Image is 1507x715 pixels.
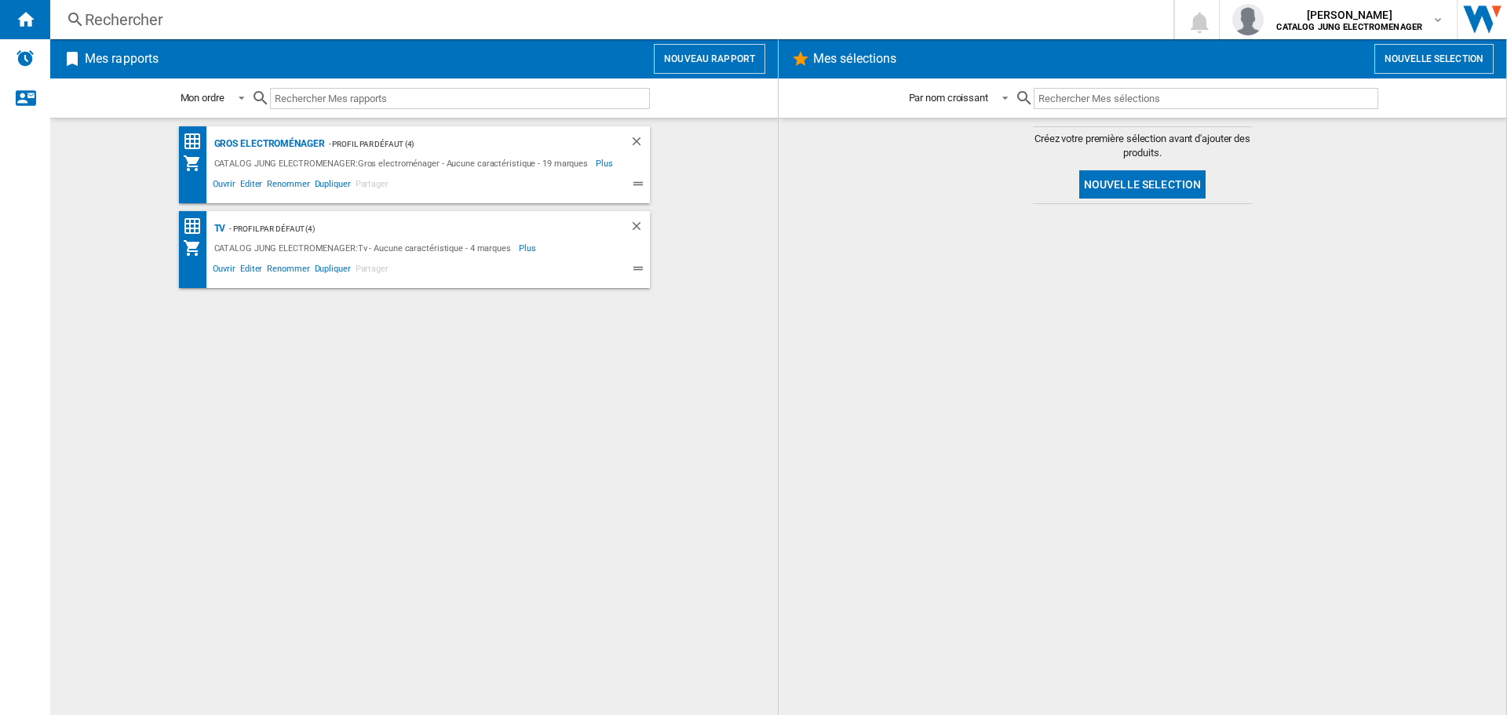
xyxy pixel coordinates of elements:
div: - Profil par défaut (4) [325,134,598,154]
h2: Mes rapports [82,44,162,74]
input: Rechercher Mes sélections [1034,88,1378,109]
span: Renommer [265,261,312,280]
span: Plus [519,239,538,257]
h2: Mes sélections [810,44,899,74]
span: [PERSON_NAME] [1276,7,1422,23]
input: Rechercher Mes rapports [270,88,650,109]
span: Dupliquer [312,261,353,280]
span: Ouvrir [210,177,238,195]
button: Nouvelle selection [1079,170,1206,199]
span: Editer [238,261,265,280]
div: Supprimer [629,134,650,154]
div: Rechercher [85,9,1133,31]
button: Nouvelle selection [1374,44,1494,74]
span: Dupliquer [312,177,353,195]
div: TV [210,219,226,239]
button: Nouveau rapport [654,44,765,74]
div: - Profil par défaut (4) [225,219,597,239]
b: CATALOG JUNG ELECTROMENAGER [1276,22,1422,32]
span: Partager [353,177,391,195]
div: Mon assortiment [183,239,210,257]
div: Mon assortiment [183,154,210,173]
div: Matrice des prix [183,217,210,236]
span: Plus [596,154,615,173]
div: CATALOG JUNG ELECTROMENAGER:Tv - Aucune caractéristique - 4 marques [210,239,519,257]
span: Renommer [265,177,312,195]
span: Partager [353,261,391,280]
div: Gros electroménager [210,134,325,154]
span: Créez votre première sélection avant d'ajouter des produits. [1033,132,1253,160]
div: Par nom croissant [909,92,988,104]
div: Supprimer [629,219,650,239]
img: profile.jpg [1232,4,1264,35]
div: Mon ordre [181,92,224,104]
span: Ouvrir [210,261,238,280]
div: CATALOG JUNG ELECTROMENAGER:Gros electroménager - Aucune caractéristique - 19 marques [210,154,597,173]
img: alerts-logo.svg [16,49,35,67]
span: Editer [238,177,265,195]
div: Matrice des prix [183,132,210,151]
